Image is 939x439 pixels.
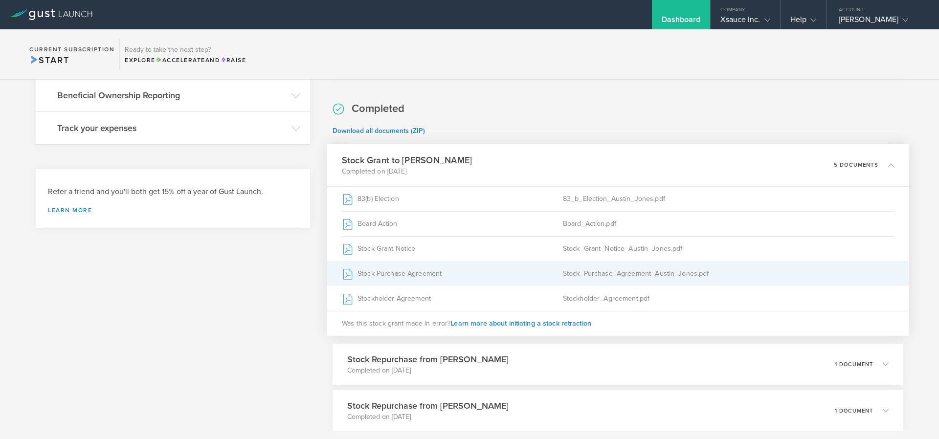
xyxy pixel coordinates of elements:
h3: Track your expenses [57,122,287,134]
h3: Stock Repurchase from [PERSON_NAME] [347,353,509,366]
div: Stockholder Agreement [342,286,563,310]
div: Board Action [342,211,563,236]
div: 83(b) Election [342,186,563,211]
div: Board_Action.pdf [562,211,894,236]
h3: Beneficial Ownership Reporting [57,89,287,102]
div: 83_b_Election_Austin_Jones.pdf [562,186,894,211]
span: Raise [220,57,246,64]
h3: Stock Grant to [PERSON_NAME] [342,154,472,167]
h3: Stock Repurchase from [PERSON_NAME] [347,399,509,412]
p: 5 documents [834,162,878,167]
div: Stock Grant Notice [342,236,563,261]
div: Explore [125,56,246,65]
p: 1 document [835,408,873,414]
div: Xsauce Inc. [720,15,770,29]
h2: Completed [352,102,404,116]
div: Help [790,15,816,29]
div: Was this stock grant made in error? [327,310,909,335]
span: Accelerate [156,57,205,64]
p: Completed on [DATE] [347,366,509,375]
h2: Current Subscription [29,46,114,52]
p: Completed on [DATE] [347,412,509,422]
div: Stock_Purchase_Agreement_Austin_Jones.pdf [562,261,894,285]
div: [PERSON_NAME] [839,15,922,29]
h3: Ready to take the next step? [125,46,246,53]
div: Stock_Grant_Notice_Austin_Jones.pdf [562,236,894,261]
span: Start [29,55,69,66]
div: Stockholder_Agreement.pdf [562,286,894,310]
a: Learn more [48,207,298,213]
span: Learn more about initiating a stock retraction [450,319,591,327]
div: Stock Purchase Agreement [342,261,563,285]
div: Ready to take the next step?ExploreAccelerateandRaise [119,39,251,69]
div: Dashboard [662,15,701,29]
p: Completed on [DATE] [342,166,472,176]
span: and [156,57,221,64]
h3: Refer a friend and you'll both get 15% off a year of Gust Launch. [48,186,298,198]
p: 1 document [835,362,873,367]
a: Download all documents (ZIP) [333,127,425,135]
